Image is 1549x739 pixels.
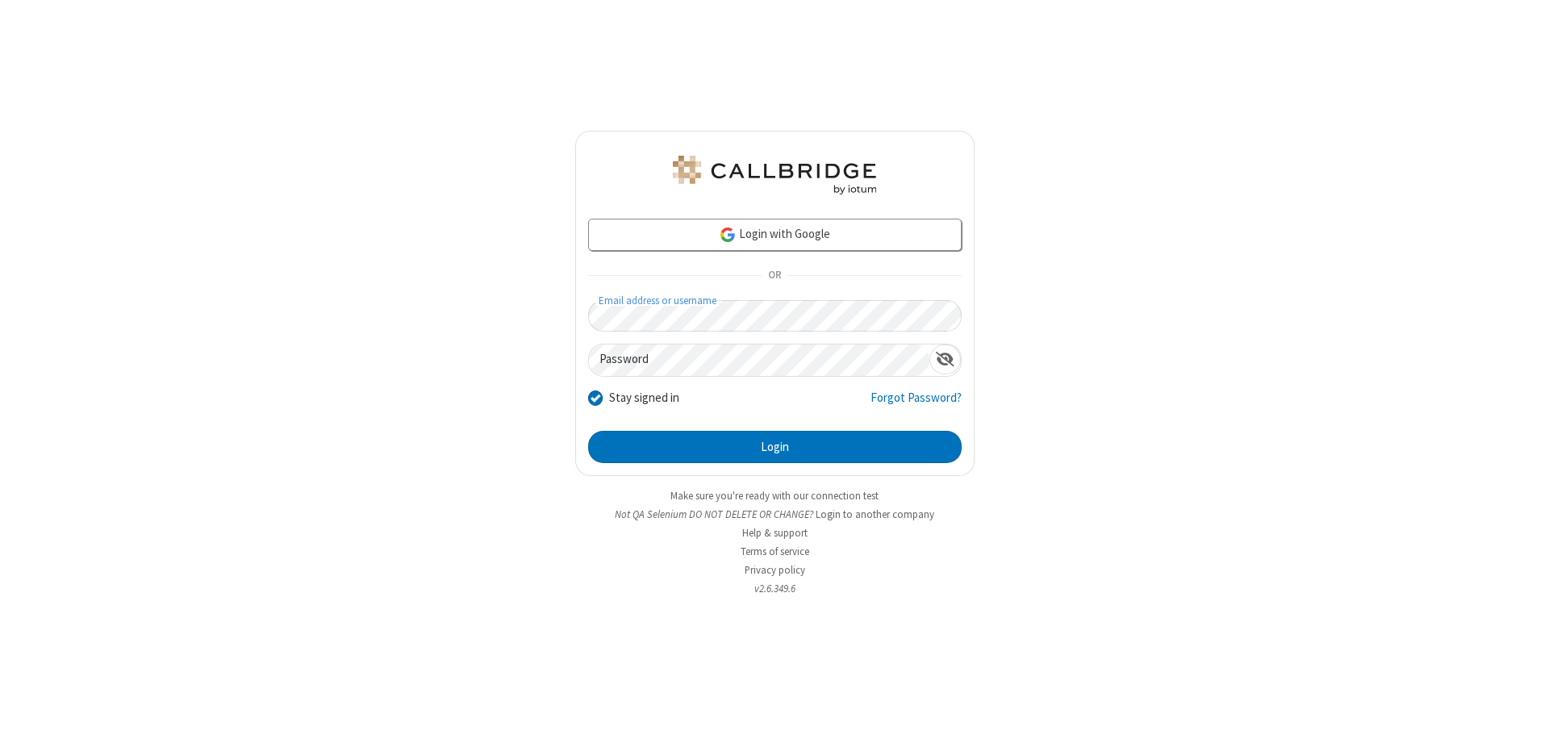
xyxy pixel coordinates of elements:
input: Password [589,344,929,376]
img: QA Selenium DO NOT DELETE OR CHANGE [670,156,879,194]
button: Login [588,431,962,463]
li: Not QA Selenium DO NOT DELETE OR CHANGE? [575,507,975,522]
input: Email address or username [588,300,962,332]
div: Show password [929,344,961,374]
span: OR [762,265,787,287]
a: Privacy policy [745,563,805,577]
label: Stay signed in [609,389,679,407]
li: v2.6.349.6 [575,581,975,596]
a: Help & support [742,526,808,540]
a: Forgot Password? [871,389,962,420]
a: Make sure you're ready with our connection test [670,489,879,503]
button: Login to another company [816,507,934,522]
a: Terms of service [741,545,809,558]
a: Login with Google [588,219,962,251]
img: google-icon.png [719,226,737,244]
